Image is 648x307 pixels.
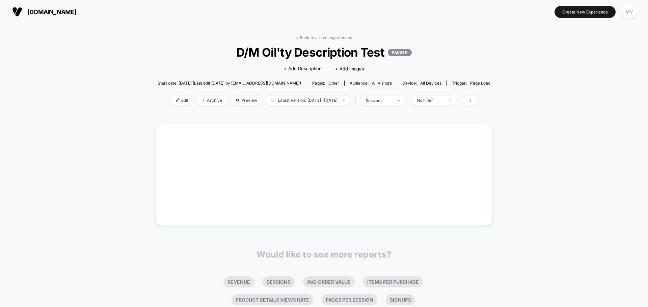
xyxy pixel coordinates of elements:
[398,100,400,101] img: end
[158,81,301,86] span: Start date: [DATE] (Last edit [DATE] by [EMAIL_ADDRESS][DOMAIN_NAME])
[271,98,274,102] img: calendar
[388,49,412,56] p: PAUSED
[452,81,490,86] div: Trigger:
[363,276,423,287] li: Items Per Purchase
[353,96,360,105] span: |
[12,7,22,17] img: Visually logo
[417,98,444,103] div: No Filter
[176,98,180,102] img: edit
[322,294,377,305] li: Pages Per Session
[386,294,415,305] li: Signups
[555,6,616,18] button: Create New Experience
[372,81,392,86] span: All Visitors
[231,96,262,105] span: Preview
[335,66,364,71] span: + Add Images
[623,5,636,19] div: MV
[449,99,451,101] img: end
[621,5,638,19] button: MV
[10,6,78,17] button: [DOMAIN_NAME]
[303,276,355,287] li: Avg Order Value
[296,35,352,40] a: < Back to all live experiences
[174,45,474,59] span: D/M Oil'ty Description Test
[256,249,391,259] p: Would like to see more reports?
[343,99,345,101] img: end
[470,81,490,86] span: Page Load
[366,98,393,103] div: sessions
[312,81,339,86] div: Pages:
[420,81,441,86] span: all devices
[171,96,193,105] span: Edit
[202,98,205,102] img: end
[263,276,295,287] li: Sessions
[284,65,322,72] span: + Add Description
[197,96,227,105] span: Archive
[266,96,350,105] span: Latest Version: [DATE] - [DATE]
[350,81,392,86] div: Audience:
[232,294,313,305] li: Product Details Views Rate
[397,81,447,86] span: Device:
[328,81,339,86] span: other
[223,276,254,287] li: Revenue
[27,8,76,16] span: [DOMAIN_NAME]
